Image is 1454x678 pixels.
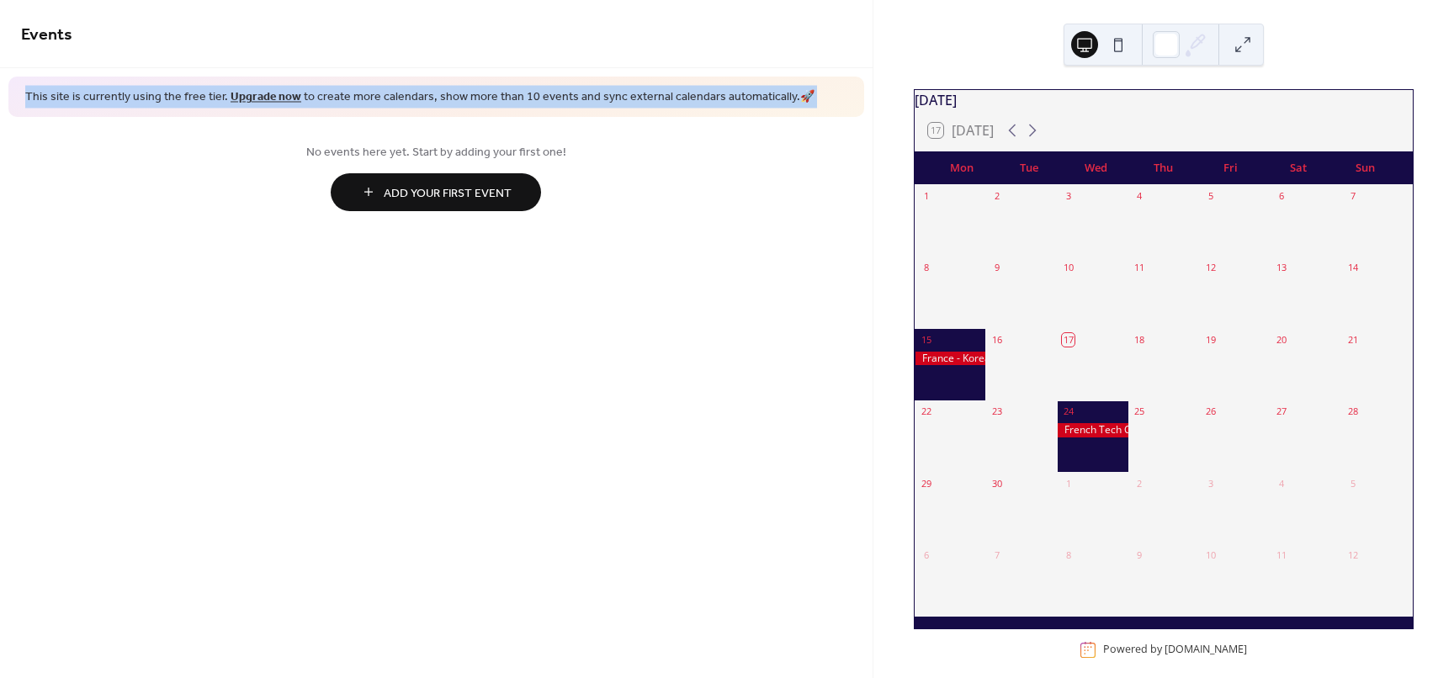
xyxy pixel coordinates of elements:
[1204,190,1217,203] div: 5
[1133,548,1146,561] div: 9
[1346,477,1359,490] div: 5
[1103,643,1247,657] div: Powered by
[1133,262,1146,274] div: 11
[1130,151,1197,185] div: Thu
[920,333,932,346] div: 15
[915,352,986,366] div: France - Korea Innovation : Shape and lead the future together
[915,90,1413,110] div: [DATE]
[1057,423,1128,437] div: French Tech Connect #41 - Entrepreneurship Right Out of School
[331,173,541,211] button: Add Your First Event
[1276,262,1288,274] div: 13
[1133,190,1146,203] div: 4
[920,405,932,418] div: 22
[384,184,512,202] span: Add Your First Event
[21,143,852,161] span: No events here yet. Start by adding your first one!
[21,19,72,51] span: Events
[21,173,852,211] a: Add Your First Event
[1346,405,1359,418] div: 28
[1346,262,1359,274] div: 14
[990,333,1003,346] div: 16
[1276,405,1288,418] div: 27
[1062,405,1075,418] div: 24
[990,548,1003,561] div: 7
[1204,548,1217,561] div: 10
[1346,190,1359,203] div: 7
[990,405,1003,418] div: 23
[25,89,815,106] span: This site is currently using the free tier. to create more calendars, show more than 10 events an...
[1204,333,1217,346] div: 19
[1062,262,1075,274] div: 10
[1332,151,1399,185] div: Sun
[1133,477,1146,490] div: 2
[1062,333,1075,346] div: 17
[1346,548,1359,561] div: 12
[990,262,1003,274] div: 9
[1063,151,1130,185] div: Wed
[1276,477,1288,490] div: 4
[1204,405,1217,418] div: 26
[1133,405,1146,418] div: 25
[928,151,995,185] div: Mon
[1276,333,1288,346] div: 20
[920,477,932,490] div: 29
[995,151,1063,185] div: Tue
[920,262,932,274] div: 8
[1062,477,1075,490] div: 1
[990,190,1003,203] div: 2
[1062,548,1075,561] div: 8
[1062,190,1075,203] div: 3
[231,86,301,109] a: Upgrade now
[1204,477,1217,490] div: 3
[990,477,1003,490] div: 30
[1265,151,1332,185] div: Sat
[1346,333,1359,346] div: 21
[920,548,932,561] div: 6
[1197,151,1265,185] div: Fri
[1276,190,1288,203] div: 6
[1165,643,1247,657] a: [DOMAIN_NAME]
[1204,262,1217,274] div: 12
[1276,548,1288,561] div: 11
[920,190,932,203] div: 1
[1133,333,1146,346] div: 18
